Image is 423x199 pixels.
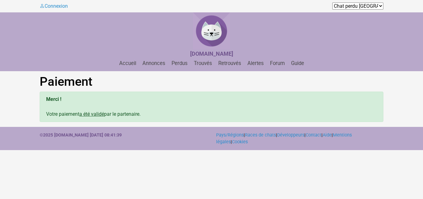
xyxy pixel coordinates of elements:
[79,111,104,117] u: a été validé
[190,51,233,57] a: [DOMAIN_NAME]
[277,132,304,138] a: Développeurs
[306,132,321,138] a: Contact
[193,12,230,50] img: Chat Perdu France
[245,60,266,66] a: Alertes
[191,60,215,66] a: Trouvés
[140,60,168,66] a: Annonces
[211,132,388,145] div: | | | | | |
[40,132,122,138] strong: ©2025 [DOMAIN_NAME] [DATE] 08:41:39
[245,132,276,138] a: Races de chats
[40,74,383,89] h1: Paiement
[117,60,139,66] a: Accueil
[46,96,61,102] b: Merci !
[216,60,244,66] a: Retrouvés
[289,60,307,66] a: Guide
[40,92,383,122] div: Votre paiement par le partenaire.
[169,60,190,66] a: Perdus
[40,3,68,9] a: Connexion
[268,60,287,66] a: Forum
[323,132,332,138] a: Aide
[216,132,244,138] a: Pays/Régions
[216,132,352,145] a: Mentions légales
[232,139,248,145] a: Cookies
